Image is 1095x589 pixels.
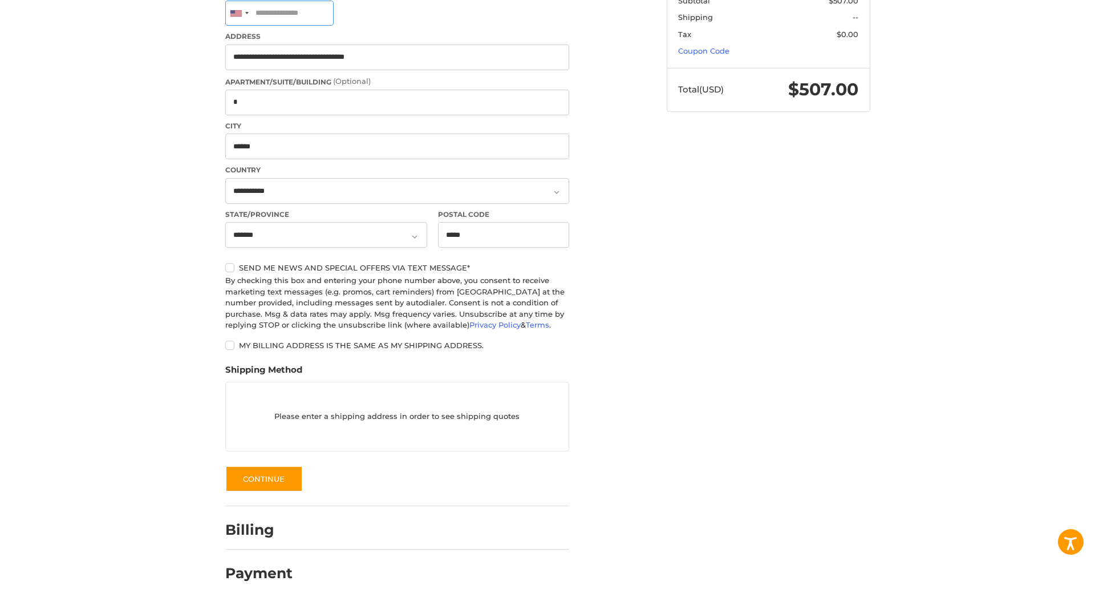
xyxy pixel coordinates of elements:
[226,406,569,428] p: Please enter a shipping address in order to see shipping quotes
[438,209,569,220] label: Postal Code
[225,341,569,350] label: My billing address is the same as my shipping address.
[837,30,858,39] span: $0.00
[853,13,858,22] span: --
[225,76,569,87] label: Apartment/Suite/Building
[225,31,569,42] label: Address
[225,209,427,220] label: State/Province
[333,76,371,86] small: (Optional)
[526,320,549,329] a: Terms
[225,466,303,492] button: Continue
[678,30,691,39] span: Tax
[225,521,292,539] h2: Billing
[788,79,858,100] span: $507.00
[225,263,569,272] label: Send me news and special offers via text message*
[225,364,302,382] legend: Shipping Method
[225,121,569,131] label: City
[678,84,724,95] span: Total (USD)
[226,1,252,26] div: United States: +1
[225,165,569,175] label: Country
[469,320,521,329] a: Privacy Policy
[225,275,569,331] div: By checking this box and entering your phone number above, you consent to receive marketing text ...
[678,46,729,55] a: Coupon Code
[678,13,713,22] span: Shipping
[225,564,293,582] h2: Payment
